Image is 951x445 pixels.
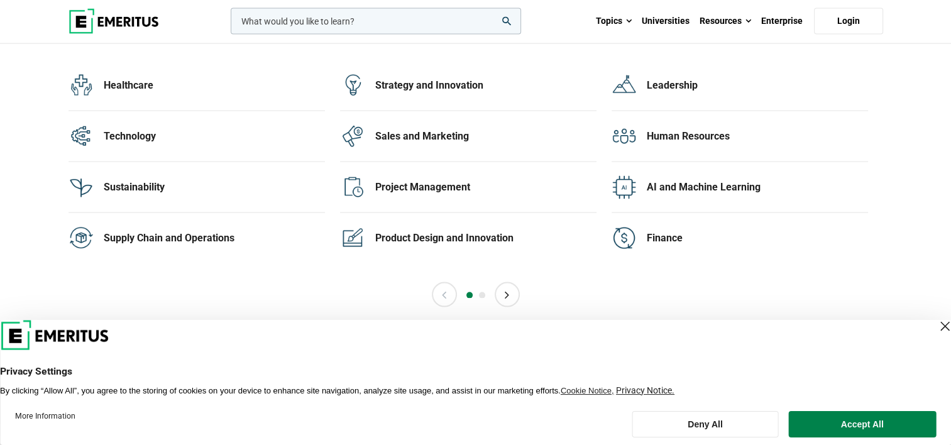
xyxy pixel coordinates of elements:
[69,162,325,213] a: Explore Programmes by Category Sustainability
[69,111,325,162] a: Explore Programmes by Category Technology
[104,129,325,143] div: Technology
[495,282,520,307] button: Next
[69,175,94,200] img: Explore Programmes by Category
[69,124,94,149] img: Explore Programmes by Category
[340,111,596,162] a: Explore Programmes by Category Sales and Marketing
[612,175,637,200] img: Explore Programmes by Category
[69,226,94,251] img: Explore Programmes by Category
[340,124,365,149] img: Explore Programmes by Category
[375,231,596,245] div: Product Design and Innovation
[647,79,868,92] div: Leadership
[340,213,596,263] a: Explore Programmes by Category Product Design and Innovation
[231,8,521,35] input: woocommerce-product-search-field-0
[612,162,868,213] a: Explore Programmes by Category AI and Machine Learning
[340,73,365,98] img: Explore Programmes by Category
[647,129,868,143] div: Human Resources
[340,175,365,200] img: Explore Programmes by Category
[814,8,883,35] a: Login
[612,124,637,149] img: Explore Programmes by Category
[612,226,637,251] img: Explore Programmes by Category
[612,73,637,98] img: Explore Programmes by Category
[375,180,596,194] div: Project Management
[432,282,457,307] button: Previous
[104,180,325,194] div: Sustainability
[647,231,868,245] div: Finance
[104,231,325,245] div: Supply Chain and Operations
[69,213,325,263] a: Explore Programmes by Category Supply Chain and Operations
[340,60,596,111] a: Explore Programmes by Category Strategy and Innovation
[340,162,596,213] a: Explore Programmes by Category Project Management
[612,111,868,162] a: Explore Programmes by Category Human Resources
[340,226,365,251] img: Explore Programmes by Category
[479,292,485,299] button: 2 of 2
[612,213,868,263] a: Explore Programmes by Category Finance
[104,79,325,92] div: Healthcare
[69,60,325,111] a: Explore Programmes by Category Healthcare
[647,180,868,194] div: AI and Machine Learning
[375,129,596,143] div: Sales and Marketing
[69,73,94,98] img: Explore Programmes by Category
[612,60,868,111] a: Explore Programmes by Category Leadership
[375,79,596,92] div: Strategy and Innovation
[466,292,473,299] button: 1 of 2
